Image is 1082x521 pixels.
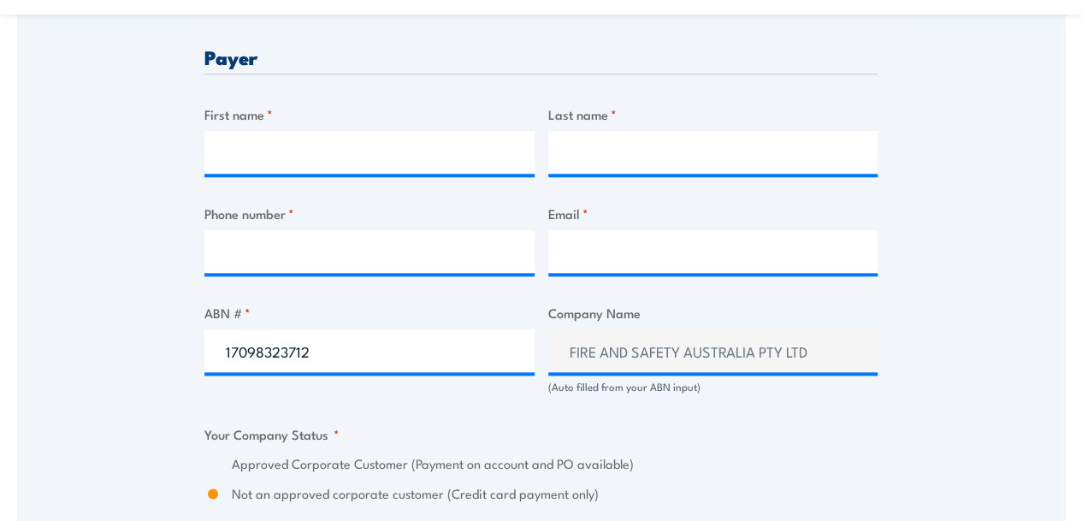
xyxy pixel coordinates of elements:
[204,104,535,124] label: First name
[548,303,878,323] label: Company Name
[204,204,535,223] label: Phone number
[204,424,340,444] legend: Your Company Status
[548,204,878,223] label: Email
[548,104,878,124] label: Last name
[204,47,878,67] h3: Payer
[204,303,535,323] label: ABN #
[232,454,878,474] label: Approved Corporate Customer (Payment on account and PO available)
[232,484,878,504] label: Not an approved corporate customer (Credit card payment only)
[548,379,878,395] div: (Auto filled from your ABN input)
